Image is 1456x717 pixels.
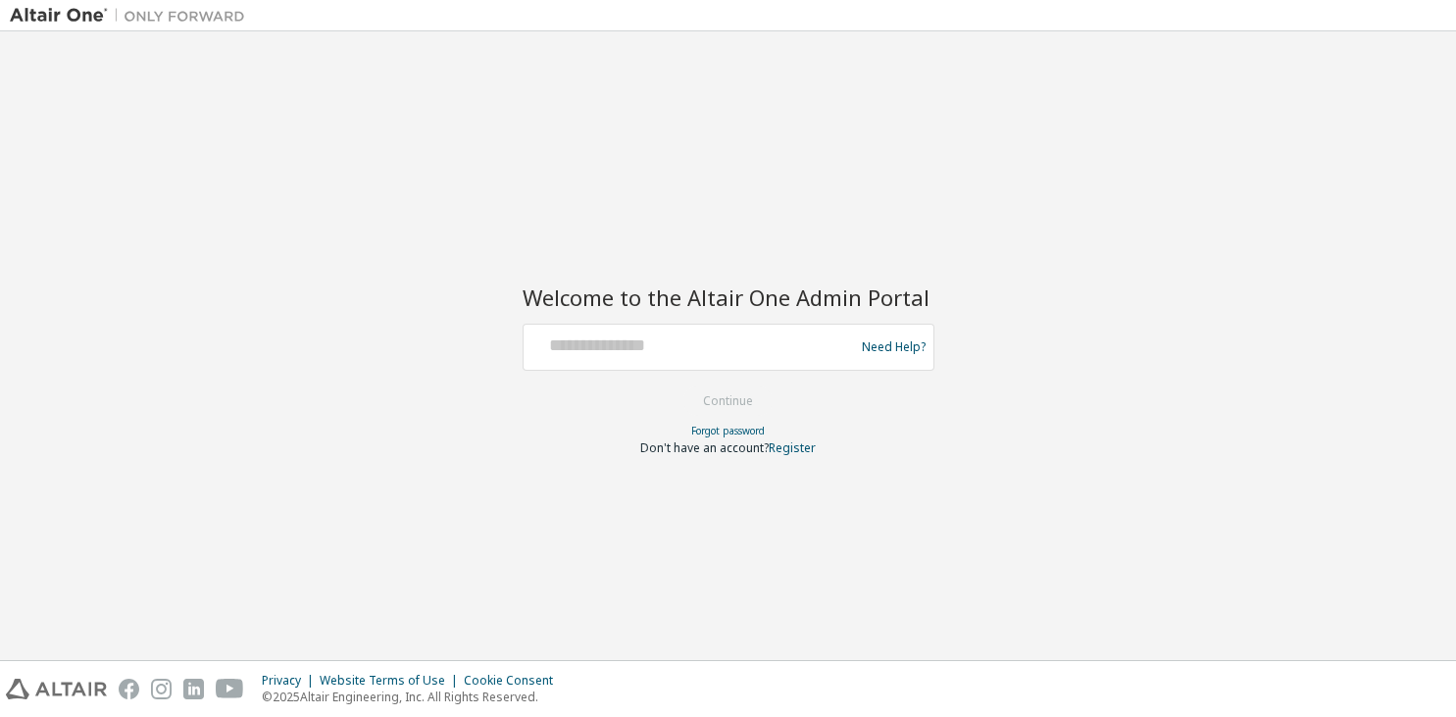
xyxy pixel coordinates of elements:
a: Forgot password [691,424,765,437]
h2: Welcome to the Altair One Admin Portal [523,283,934,311]
img: facebook.svg [119,679,139,699]
img: altair_logo.svg [6,679,107,699]
p: © 2025 Altair Engineering, Inc. All Rights Reserved. [262,689,565,705]
div: Cookie Consent [464,673,565,689]
div: Privacy [262,673,320,689]
a: Need Help? [862,346,926,347]
img: instagram.svg [151,679,172,699]
div: Website Terms of Use [320,673,464,689]
span: Don't have an account? [640,439,769,456]
img: Altair One [10,6,255,26]
img: linkedin.svg [183,679,204,699]
a: Register [769,439,816,456]
img: youtube.svg [216,679,244,699]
